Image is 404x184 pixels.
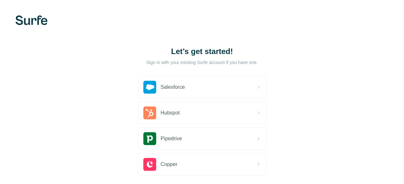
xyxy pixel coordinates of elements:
[143,81,156,94] img: salesforce's logo
[15,15,48,25] img: Surfe's logo
[138,46,266,57] h1: Let’s get started!
[161,161,177,168] span: Copper
[161,83,185,91] span: Salesforce
[143,106,156,119] img: hubspot's logo
[161,135,182,143] span: Pipedrive
[143,158,156,171] img: copper's logo
[161,109,180,117] span: Hubspot
[146,59,258,66] p: Sign in with your existing Surfe account if you have one.
[143,132,156,145] img: pipedrive's logo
